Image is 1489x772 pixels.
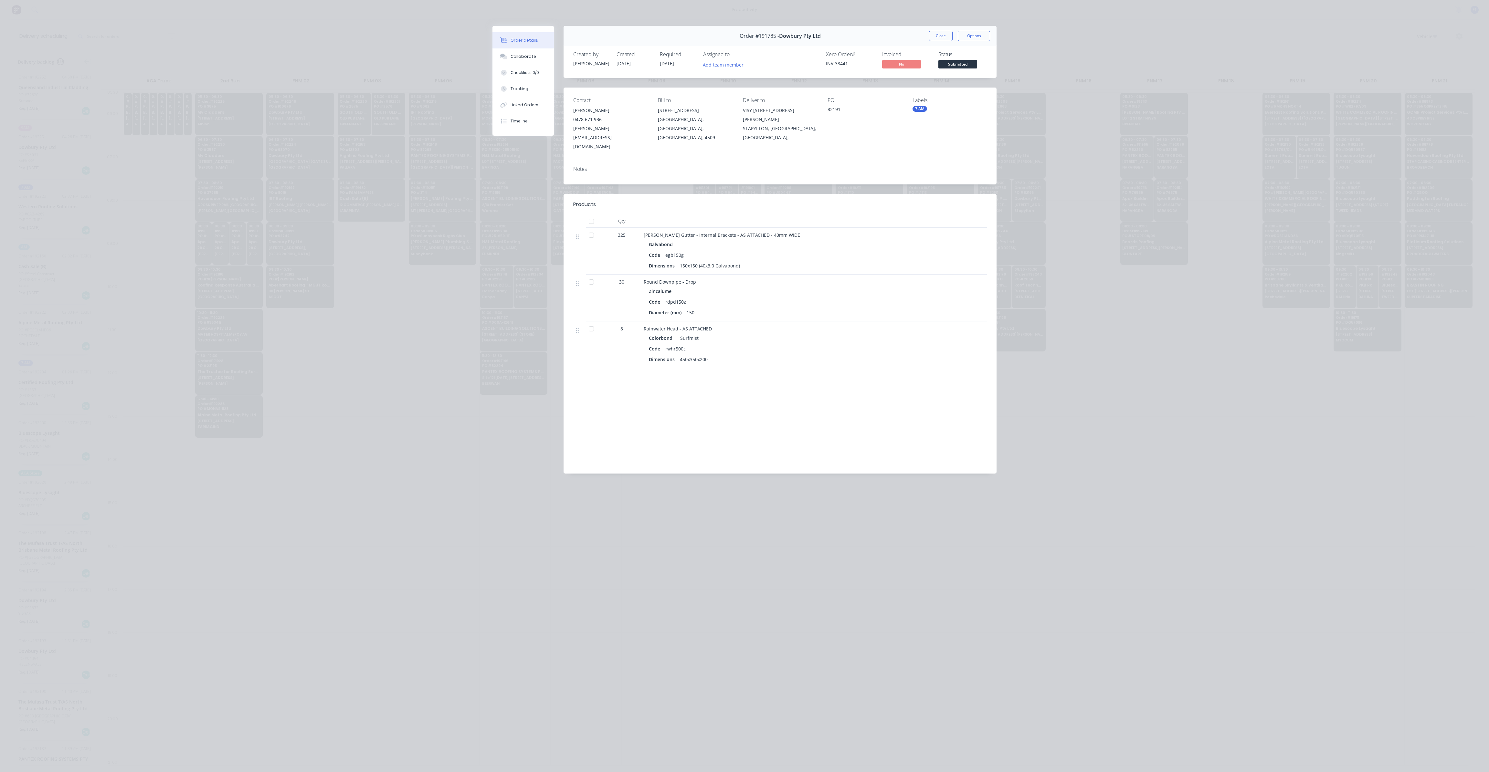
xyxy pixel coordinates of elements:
[619,278,624,285] span: 30
[658,106,732,115] div: [STREET_ADDRESS]
[938,60,977,70] button: Submitted
[573,124,648,151] div: [PERSON_NAME][EMAIL_ADDRESS][DOMAIN_NAME]
[649,297,663,307] div: Code
[743,124,817,142] div: STAPYLTON, [GEOGRAPHIC_DATA], [GEOGRAPHIC_DATA],
[700,60,747,69] button: Add team member
[658,97,732,103] div: Bill to
[511,102,538,108] div: Linked Orders
[649,240,675,249] div: Galvabond
[644,326,712,332] span: Rainwater Head - AS ATTACHED
[743,106,817,142] div: VISY [STREET_ADDRESS][PERSON_NAME]STAPYLTON, [GEOGRAPHIC_DATA], [GEOGRAPHIC_DATA],
[492,48,554,65] button: Collaborate
[660,51,695,57] div: Required
[663,344,688,353] div: rwhr500c
[703,60,747,69] button: Add team member
[826,51,874,57] div: Xero Order #
[492,113,554,129] button: Timeline
[602,215,641,228] div: Qty
[492,97,554,113] button: Linked Orders
[913,106,927,112] div: 7 AM
[938,51,987,57] div: Status
[573,115,648,124] div: 0478 671 936
[913,97,987,103] div: Labels
[660,60,674,67] span: [DATE]
[617,60,631,67] span: [DATE]
[663,297,689,307] div: rdpd150z
[644,279,696,285] span: Round Downpipe - Drop
[511,54,536,59] div: Collaborate
[684,308,697,317] div: 150
[743,97,817,103] div: Deliver to
[511,70,539,76] div: Checklists 0/0
[828,106,902,115] div: 82191
[649,333,675,343] div: Colorbond
[573,106,648,151] div: [PERSON_NAME]0478 671 936[PERSON_NAME][EMAIL_ADDRESS][DOMAIN_NAME]
[492,81,554,97] button: Tracking
[573,51,609,57] div: Created by
[703,51,768,57] div: Assigned to
[929,31,953,41] button: Close
[743,106,817,124] div: VISY [STREET_ADDRESS][PERSON_NAME]
[649,250,663,260] div: Code
[573,166,987,172] div: Notes
[573,201,596,208] div: Products
[618,232,626,238] span: 325
[677,261,743,270] div: 150x150 (40x3.0 Galvabond)
[826,60,874,67] div: INV-38441
[492,65,554,81] button: Checklists 0/0
[677,355,710,364] div: 450x350x200
[882,60,921,68] span: No
[511,37,538,43] div: Order details
[882,51,931,57] div: Invoiced
[779,33,821,39] span: Dowbury Pty Ltd
[649,355,677,364] div: Dimensions
[658,106,732,142] div: [STREET_ADDRESS][GEOGRAPHIC_DATA], [GEOGRAPHIC_DATA], [GEOGRAPHIC_DATA], 4509
[511,118,528,124] div: Timeline
[649,344,663,353] div: Code
[663,250,686,260] div: egb150g
[511,86,528,92] div: Tracking
[649,308,684,317] div: Diameter (mm)
[740,33,779,39] span: Order #191785 -
[617,51,652,57] div: Created
[644,232,800,238] span: [PERSON_NAME] Gutter - Internal Brackets - AS ATTACHED - 40mm WIDE
[938,60,977,68] span: Submitted
[492,32,554,48] button: Order details
[573,106,648,115] div: [PERSON_NAME]
[620,325,623,332] span: 8
[958,31,990,41] button: Options
[678,333,699,343] div: Surfmist
[573,60,609,67] div: [PERSON_NAME]
[573,97,648,103] div: Contact
[828,97,902,103] div: PO
[649,261,677,270] div: Dimensions
[658,115,732,142] div: [GEOGRAPHIC_DATA], [GEOGRAPHIC_DATA], [GEOGRAPHIC_DATA], 4509
[649,287,674,296] div: Zincalume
